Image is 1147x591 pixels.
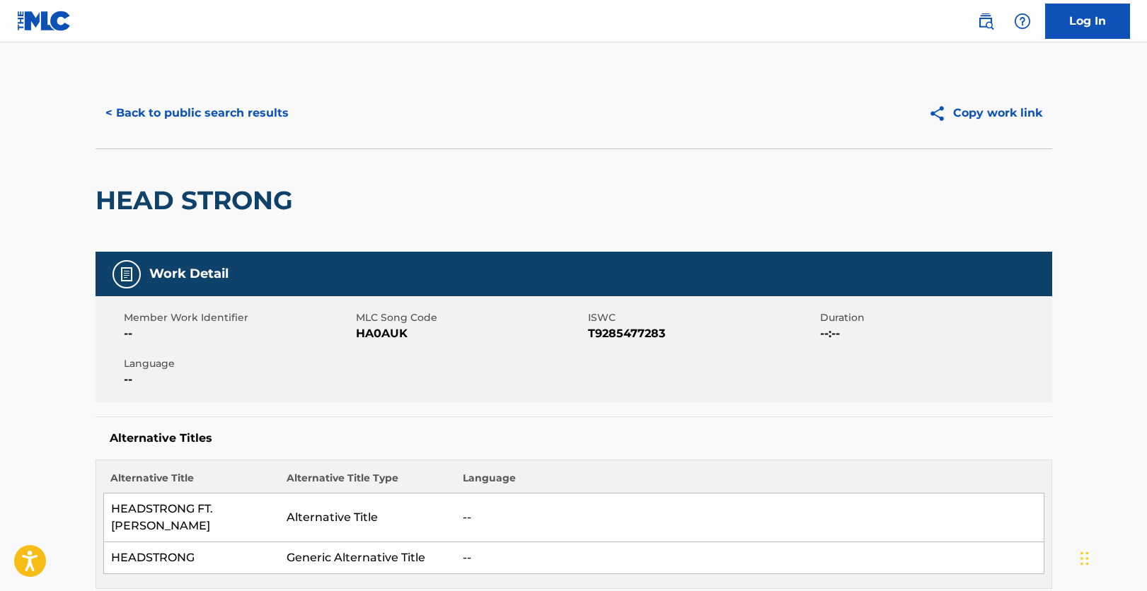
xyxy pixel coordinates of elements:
[96,185,300,216] h2: HEAD STRONG
[1080,537,1089,580] div: Drag
[279,542,456,574] td: Generic Alternative Title
[17,11,71,31] img: MLC Logo
[1014,13,1031,30] img: help
[1076,523,1147,591] iframe: Chat Widget
[820,325,1049,342] span: --:--
[1008,7,1037,35] div: Help
[588,310,817,325] span: ISWC
[588,325,817,342] span: T9285477283
[456,471,1044,493] th: Language
[279,471,456,493] th: Alternative Title Type
[356,325,584,342] span: HA0AUK
[124,325,352,342] span: --
[820,310,1049,325] span: Duration
[118,266,135,283] img: Work Detail
[110,431,1038,445] h5: Alternative Titles
[456,542,1044,574] td: --
[918,95,1052,131] button: Copy work link
[124,371,352,388] span: --
[356,310,584,325] span: MLC Song Code
[928,105,953,122] img: Copy work link
[103,493,279,542] td: HEADSTRONG FT. [PERSON_NAME]
[972,7,1000,35] a: Public Search
[279,493,456,542] td: Alternative Title
[456,493,1044,542] td: --
[977,13,994,30] img: search
[124,310,352,325] span: Member Work Identifier
[103,471,279,493] th: Alternative Title
[149,266,229,282] h5: Work Detail
[124,356,352,371] span: Language
[103,542,279,574] td: HEADSTRONG
[96,95,299,131] button: < Back to public search results
[1045,4,1130,39] a: Log In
